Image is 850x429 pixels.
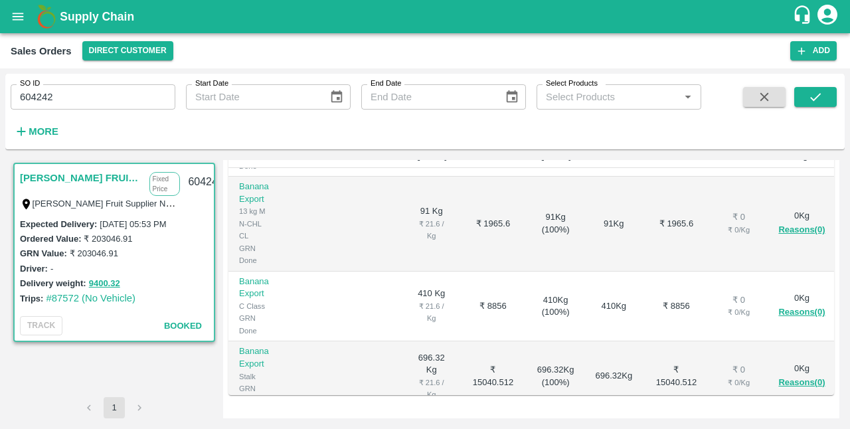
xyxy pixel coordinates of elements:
[60,10,134,23] b: Supply Chain
[778,375,825,390] button: Reasons(0)
[239,383,272,407] div: GRN Done
[100,219,166,229] label: [DATE] 05:53 PM
[3,1,33,32] button: open drawer
[499,84,525,110] button: Choose date
[792,5,815,29] div: customer-support
[89,276,120,292] button: 9400.32
[541,88,675,106] input: Select Products
[643,272,710,342] td: ₹ 8856
[239,181,272,205] p: Banana Export
[20,169,143,187] a: [PERSON_NAME] FRUIT SUPPLIER
[239,312,272,337] div: GRN Done
[20,234,81,244] label: Ordered Value:
[537,294,574,319] div: 410 Kg ( 100 %)
[186,84,319,110] input: Start Date
[790,41,837,60] button: Add
[20,78,40,89] label: SO ID
[239,242,272,267] div: GRN Done
[60,7,792,26] a: Supply Chain
[460,341,527,412] td: ₹ 15040.512
[595,300,632,313] div: 410 Kg
[20,278,86,288] label: Delivery weight:
[476,135,510,160] b: Ordered Value
[11,120,62,143] button: More
[84,234,132,244] label: ₹ 203046.91
[239,276,272,300] p: Banana Export
[721,211,758,224] div: ₹ 0
[815,3,839,31] div: account of current user
[361,84,494,110] input: End Date
[20,248,67,258] label: GRN Value:
[239,205,272,242] div: 13 kg M N-CHL CL
[537,211,574,236] div: 91 Kg ( 100 %)
[104,397,125,418] button: page 1
[149,172,181,196] p: Fixed Price
[721,224,758,236] div: ₹ 0 / Kg
[70,248,118,258] label: ₹ 203046.91
[403,272,460,342] td: 410 Kg
[460,272,527,342] td: ₹ 8856
[778,305,825,320] button: Reasons(0)
[460,177,527,272] td: ₹ 1965.6
[595,218,632,230] div: 91 Kg
[29,126,58,137] strong: More
[778,363,825,390] div: 0 Kg
[721,364,758,377] div: ₹ 0
[403,177,460,272] td: 91 Kg
[721,377,758,388] div: ₹ 0 / Kg
[46,293,135,303] a: #87572 (No Vehicle)
[679,88,697,106] button: Open
[783,135,821,160] b: Returned Weight
[414,218,449,242] div: ₹ 21.6 / Kg
[20,219,97,229] label: Expected Delivery :
[50,264,53,274] label: -
[20,294,43,303] label: Trips:
[643,177,710,272] td: ₹ 1965.6
[11,43,72,60] div: Sales Orders
[778,222,825,238] button: Reasons(0)
[721,294,758,307] div: ₹ 0
[721,135,758,160] b: P.D. Discount
[239,345,272,370] p: Banana Export
[239,371,272,383] div: Stalk
[643,341,710,412] td: ₹ 15040.512
[403,341,460,412] td: 696.32 Kg
[164,321,202,331] span: Booked
[546,78,598,89] label: Select Products
[82,41,173,60] button: Select DC
[33,3,60,30] img: logo
[20,264,48,274] label: Driver:
[778,292,825,319] div: 0 Kg
[239,300,272,312] div: C Class
[76,397,152,418] nav: pagination navigation
[778,210,825,237] div: 0 Kg
[538,135,573,160] b: Allotted Quantity
[195,78,228,89] label: Start Date
[721,306,758,318] div: ₹ 0 / Kg
[324,84,349,110] button: Choose date
[414,135,449,160] b: Ordered Quantity
[595,370,632,383] div: 696.32 Kg
[371,78,401,89] label: End Date
[414,377,449,401] div: ₹ 21.6 / Kg
[180,167,231,198] div: 604242
[414,300,449,325] div: ₹ 21.6 / Kg
[537,364,574,388] div: 696.32 Kg ( 100 %)
[11,84,175,110] input: Enter SO ID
